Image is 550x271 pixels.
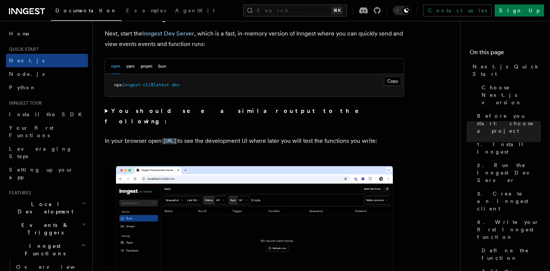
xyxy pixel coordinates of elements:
button: yarn [126,59,135,74]
span: Your first Functions [9,125,54,138]
a: Next.js [6,54,88,67]
a: Leveraging Steps [6,142,88,163]
button: npm [111,59,120,74]
a: Before you start: choose a project [474,109,541,138]
span: 2. Run the Inngest Dev Server [477,161,541,184]
a: Python [6,81,88,94]
button: pnpm [141,59,152,74]
span: Before you start: choose a project [477,112,541,135]
a: 3. Create an Inngest client [474,187,541,215]
span: Events & Triggers [6,221,82,236]
button: Toggle dark mode [393,6,411,15]
button: bun [158,59,166,74]
span: Python [9,84,36,90]
span: dev [172,82,180,87]
a: [URL] [162,137,177,144]
span: 4. Write your first Inngest function [477,218,541,241]
a: Documentation [51,2,122,21]
button: Local Development [6,197,88,218]
span: 1. Install Inngest [477,141,541,155]
p: Next, start the , which is a fast, in-memory version of Inngest where you can quickly send and vi... [105,28,404,49]
a: Setting up your app [6,163,88,184]
button: Copy [384,76,401,86]
span: Setting up your app [9,167,73,180]
span: Overview [16,264,93,270]
a: 1. Install Inngest [474,138,541,158]
button: Inngest Functions [6,239,88,260]
a: Examples [122,2,171,20]
a: Inngest Dev Server [142,30,194,37]
button: Events & Triggers [6,218,88,239]
a: Install the SDK [6,108,88,121]
button: Search...⌘K [243,4,347,16]
span: inngest-cli@latest [122,82,169,87]
kbd: ⌘K [332,7,342,14]
span: Next.js [9,58,45,64]
a: AgentKit [171,2,219,20]
a: 4. Write your first Inngest function [474,215,541,244]
h4: On this page [470,48,541,60]
summary: You should see a similar output to the following: [105,106,404,127]
a: Next.js Quick Start [470,60,541,81]
span: Quick start [6,46,39,52]
span: Leveraging Steps [9,146,72,159]
a: Choose Next.js version [479,81,541,109]
span: Home [9,30,30,37]
span: 3. Create an Inngest client [477,190,541,212]
span: Choose Next.js version [482,84,541,106]
span: AgentKit [175,7,215,13]
span: Install the SDK [9,111,86,117]
span: Node.js [9,71,45,77]
span: npx [114,82,122,87]
span: Inngest tour [6,100,42,106]
a: Your first Functions [6,121,88,142]
span: Define the function [482,247,541,262]
span: Examples [126,7,166,13]
p: In your browser open to see the development UI where later you will test the functions you write: [105,136,404,147]
a: Sign Up [495,4,544,16]
a: Contact sales [423,4,492,16]
span: Features [6,190,31,196]
a: Node.js [6,67,88,81]
code: [URL] [162,138,177,144]
a: Home [6,27,88,40]
span: Local Development [6,200,82,215]
span: Inngest Functions [6,242,81,257]
span: Documentation [55,7,117,13]
strong: You should see a similar output to the following: [105,107,369,125]
a: Define the function [479,244,541,265]
a: 2. Run the Inngest Dev Server [474,158,541,187]
span: Next.js Quick Start [473,63,541,78]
